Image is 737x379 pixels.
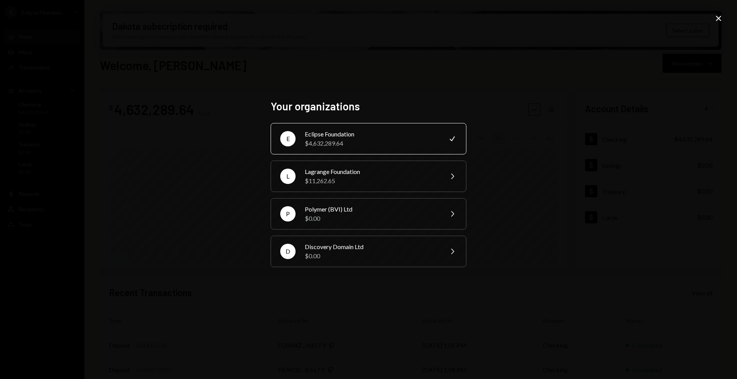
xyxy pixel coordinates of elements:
div: $11,262.65 [305,176,438,185]
div: L [280,169,296,184]
div: Polymer (BVI) Ltd [305,205,438,214]
div: Discovery Domain Ltd [305,242,438,251]
button: PPolymer (BVI) Ltd$0.00 [271,198,466,230]
div: Eclipse Foundation [305,130,438,139]
div: Lagrange Foundation [305,167,438,176]
div: P [280,206,296,221]
div: $4,632,289.64 [305,139,438,148]
button: DDiscovery Domain Ltd$0.00 [271,236,466,267]
div: E [280,131,296,146]
div: $0.00 [305,214,438,223]
h2: Your organizations [271,99,466,114]
div: $0.00 [305,251,438,261]
button: LLagrange Foundation$11,262.65 [271,161,466,192]
button: EEclipse Foundation$4,632,289.64 [271,123,466,154]
div: D [280,244,296,259]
